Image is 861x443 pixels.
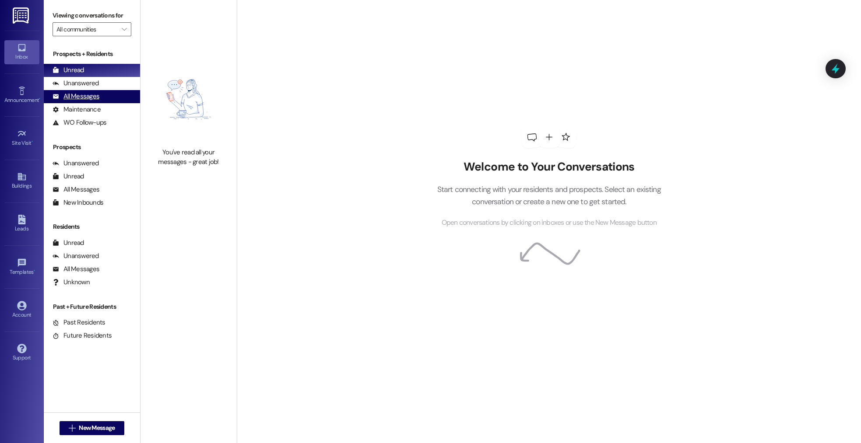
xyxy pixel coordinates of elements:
span: • [39,96,40,102]
input: All communities [56,22,117,36]
span: New Message [79,423,115,433]
div: Unread [53,238,84,248]
div: Residents [44,222,140,231]
div: You've read all your messages - great job! [150,148,227,167]
div: All Messages [53,265,99,274]
div: Unanswered [53,79,99,88]
button: New Message [60,421,124,435]
div: WO Follow-ups [53,118,106,127]
div: Maintenance [53,105,101,114]
a: Support [4,341,39,365]
div: Unread [53,66,84,75]
div: Unanswered [53,251,99,261]
a: Inbox [4,40,39,64]
a: Site Visit • [4,126,39,150]
a: Buildings [4,169,39,193]
span: • [32,139,33,145]
i:  [69,425,75,432]
p: Start connecting with your residents and prospects. Select an existing conversation or create a n... [424,183,674,208]
div: Future Residents [53,331,112,340]
div: Prospects + Residents [44,49,140,59]
div: All Messages [53,185,99,194]
div: New Inbounds [53,198,103,207]
span: • [34,268,35,274]
h2: Welcome to Your Conversations [424,160,674,174]
div: Prospects [44,143,140,152]
label: Viewing conversations for [53,9,131,22]
a: Templates • [4,255,39,279]
div: Unknown [53,278,90,287]
a: Account [4,298,39,322]
div: Unanswered [53,159,99,168]
span: Open conversations by clicking on inboxes or use the New Message button [442,217,657,228]
i:  [122,26,127,33]
img: empty-state [150,55,227,144]
a: Leads [4,212,39,236]
div: All Messages [53,92,99,101]
div: Past Residents [53,318,105,327]
div: Unread [53,172,84,181]
img: ResiDesk Logo [13,7,31,24]
div: Past + Future Residents [44,302,140,311]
